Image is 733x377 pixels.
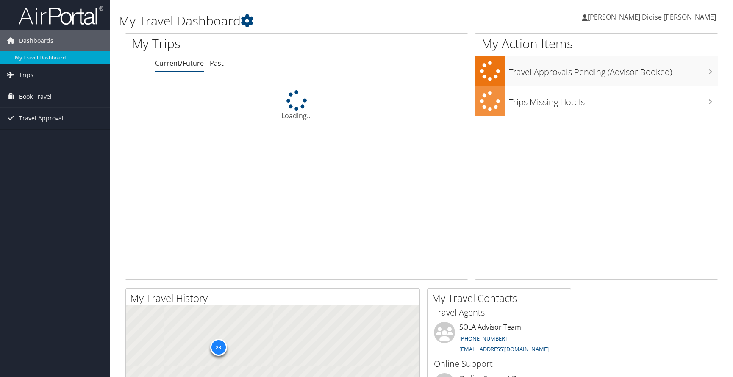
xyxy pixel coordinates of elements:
a: Trips Missing Hotels [475,86,718,116]
li: SOLA Advisor Team [430,322,569,357]
span: Dashboards [19,30,53,51]
a: [PERSON_NAME] Dioise [PERSON_NAME] [582,4,725,30]
a: [EMAIL_ADDRESS][DOMAIN_NAME] [459,345,549,353]
a: [PHONE_NUMBER] [459,335,507,342]
h3: Travel Approvals Pending (Advisor Booked) [509,62,718,78]
h3: Online Support [434,358,564,370]
a: Travel Approvals Pending (Advisor Booked) [475,56,718,86]
img: airportal-logo.png [19,6,103,25]
h1: My Action Items [475,35,718,53]
h3: Travel Agents [434,307,564,318]
a: Current/Future [155,59,204,68]
div: Loading... [125,90,468,121]
span: Trips [19,64,33,86]
a: Past [210,59,224,68]
h1: My Trips [132,35,319,53]
span: [PERSON_NAME] Dioise [PERSON_NAME] [588,12,716,22]
div: 23 [210,339,227,356]
h2: My Travel History [130,291,419,305]
span: Travel Approval [19,108,64,129]
h3: Trips Missing Hotels [509,92,718,108]
h1: My Travel Dashboard [119,12,522,30]
span: Book Travel [19,86,52,107]
h2: My Travel Contacts [432,291,571,305]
